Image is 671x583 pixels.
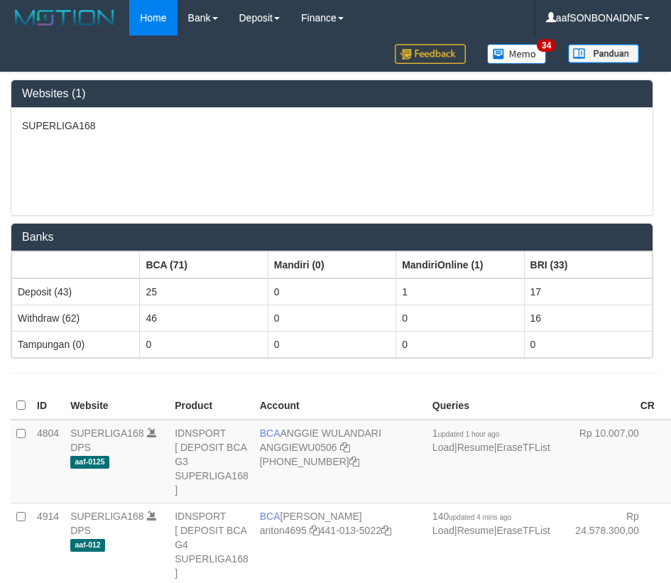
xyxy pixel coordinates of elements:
[70,456,109,468] span: aaf-0125
[340,442,350,453] a: Copy ANGGIEWU0506 to clipboard
[524,305,652,331] td: 16
[11,7,119,28] img: MOTION_logo.png
[524,251,652,278] th: Group: activate to sort column ascending
[349,456,359,467] a: Copy 4062213373 to clipboard
[268,305,395,331] td: 0
[381,525,391,536] a: Copy 4410135022 to clipboard
[457,525,494,536] a: Resume
[537,39,556,52] span: 34
[496,442,550,453] a: EraseTFList
[260,427,280,439] span: BCA
[260,511,280,522] span: BCA
[457,442,494,453] a: Resume
[396,305,524,331] td: 0
[524,331,652,357] td: 0
[65,392,169,420] th: Website
[395,44,466,64] img: Feedback.jpg
[254,392,427,420] th: Account
[524,278,652,305] td: 17
[22,119,642,133] p: SUPERLIGA168
[140,331,268,357] td: 0
[31,392,65,420] th: ID
[260,525,307,536] a: anton4695
[169,392,254,420] th: Product
[268,251,395,278] th: Group: activate to sort column ascending
[70,427,144,439] a: SUPERLIGA168
[268,278,395,305] td: 0
[487,44,547,64] img: Button%20Memo.svg
[22,231,642,244] h3: Banks
[432,511,550,536] span: | |
[169,420,254,503] td: IDNSPORT [ DEPOSIT BCA G3 SUPERLIGA168 ]
[427,392,556,420] th: Queries
[449,513,511,521] span: updated 4 mins ago
[12,278,140,305] td: Deposit (43)
[496,525,550,536] a: EraseTFList
[438,430,500,438] span: updated 1 hour ago
[65,420,169,503] td: DPS
[476,36,557,72] a: 34
[12,305,140,331] td: Withdraw (62)
[432,427,550,453] span: | |
[70,539,105,551] span: aaf-012
[432,442,454,453] a: Load
[432,525,454,536] a: Load
[31,420,65,503] td: 4804
[556,420,660,503] td: Rp 10.007,00
[254,420,427,503] td: ANGGIE WULANDARI [PHONE_NUMBER]
[396,331,524,357] td: 0
[22,87,642,100] h3: Websites (1)
[140,278,268,305] td: 25
[12,331,140,357] td: Tampungan (0)
[268,331,395,357] td: 0
[432,511,511,522] span: 140
[432,427,500,439] span: 1
[310,525,320,536] a: Copy anton4695 to clipboard
[70,511,144,522] a: SUPERLIGA168
[556,392,660,420] th: CR
[396,278,524,305] td: 1
[12,251,140,278] th: Group: activate to sort column ascending
[396,251,524,278] th: Group: activate to sort column ascending
[140,251,268,278] th: Group: activate to sort column ascending
[260,442,337,453] a: ANGGIEWU0506
[568,44,639,63] img: panduan.png
[140,305,268,331] td: 46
